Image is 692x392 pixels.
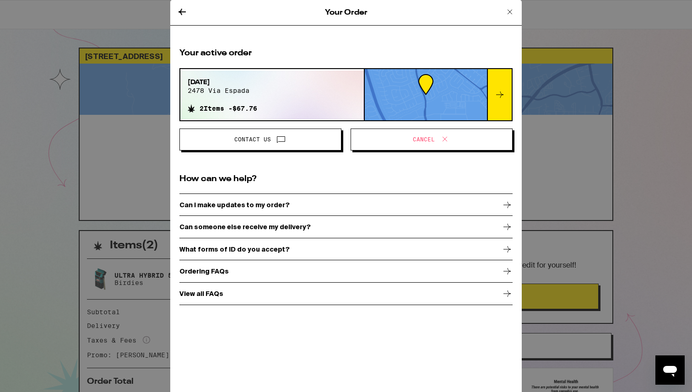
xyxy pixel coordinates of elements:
[179,290,223,297] p: View all FAQs
[179,238,513,261] a: What forms of ID do you accept?
[179,173,513,185] h2: How can we help?
[179,283,513,305] a: View all FAQs
[179,48,513,59] h2: Your active order
[200,105,257,112] span: 2 Items - $67.76
[179,129,341,150] button: Contact Us
[655,355,685,385] iframe: Button to launch messaging window
[179,246,290,253] p: What forms of ID do you accept?
[188,78,257,87] span: [DATE]
[179,268,229,275] p: Ordering FAQs
[179,223,311,231] p: Can someone else receive my delivery?
[179,261,513,283] a: Ordering FAQs
[179,201,290,209] p: Can I make updates to my order?
[179,194,513,216] a: Can I make updates to my order?
[351,129,513,150] button: Cancel
[179,216,513,239] a: Can someone else receive my delivery?
[188,87,257,94] span: 2478 via espada
[234,137,271,142] span: Contact Us
[413,137,435,142] span: Cancel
